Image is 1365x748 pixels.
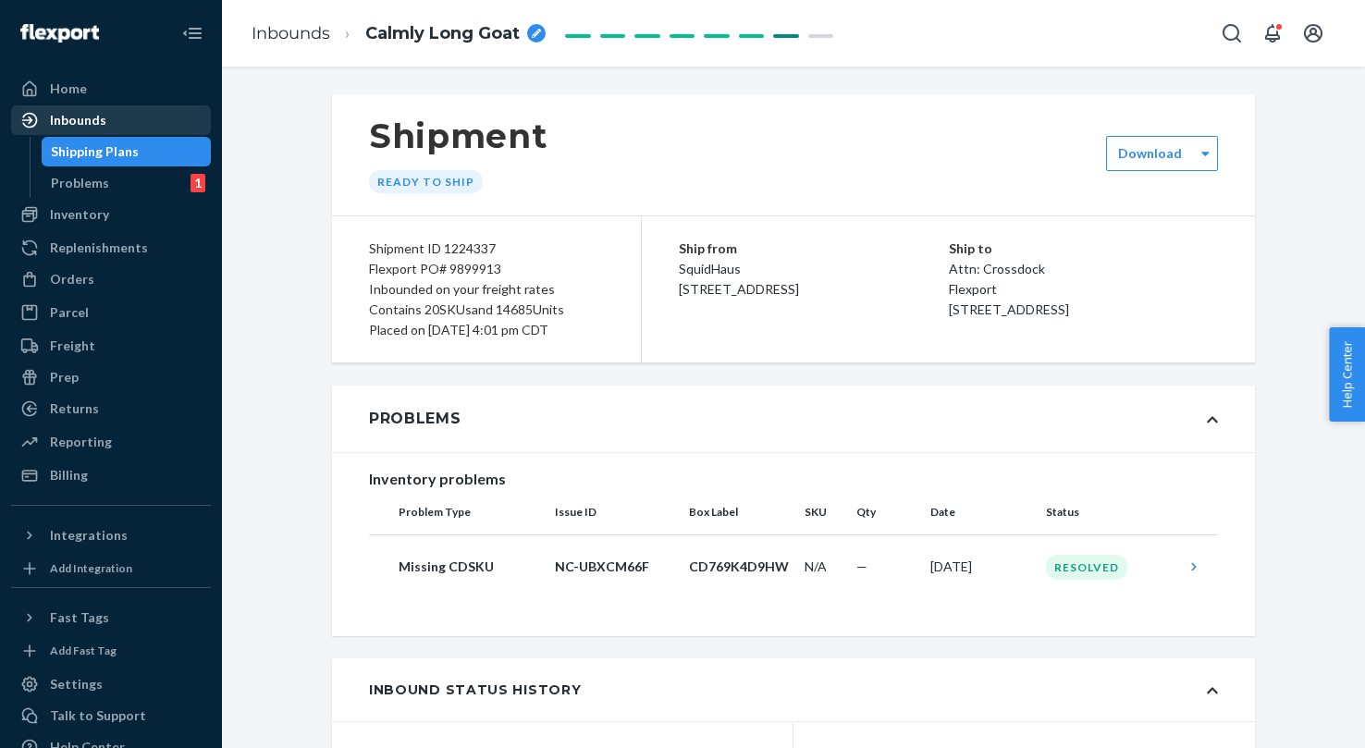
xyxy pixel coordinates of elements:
a: Settings [11,669,211,699]
div: Reporting [50,433,112,451]
span: Support [39,13,105,30]
a: Add Fast Tag [11,640,211,662]
div: Add Integration [50,560,132,576]
div: Inventory problems [369,468,1218,490]
div: Resolved [1046,555,1127,580]
p: Ship to [949,239,1219,259]
div: Shipment ID 1224337 [369,239,604,259]
button: Help Center [1329,327,1365,422]
div: Talk to Support [50,706,146,725]
th: Status [1039,490,1177,534]
a: Reporting [11,427,211,457]
a: Shipping Plans [42,137,212,166]
div: Problems [369,408,461,430]
a: Parcel [11,298,211,327]
a: Inbounds [11,105,211,135]
div: Home [50,80,87,98]
a: Problems1 [42,168,212,198]
th: Issue ID [547,490,682,534]
button: Open account menu [1295,15,1332,52]
img: Flexport logo [20,24,99,43]
th: SKU [797,490,849,534]
th: Qty [849,490,923,534]
a: Replenishments [11,233,211,263]
div: Integrations [50,526,128,545]
div: Billing [50,466,88,484]
span: — [856,558,867,574]
div: 1 [191,174,205,192]
a: Inventory [11,200,211,229]
button: Talk to Support [11,701,211,730]
label: Download [1118,144,1182,163]
h1: Shipment [369,116,547,155]
div: Inbound Status History [369,681,581,699]
th: Problem Type [369,490,547,534]
p: NC-UBXCM66F [555,558,674,576]
p: Missing CDSKU [399,558,540,576]
a: Prep [11,362,211,392]
div: Parcel [50,303,89,322]
div: Prep [50,368,79,386]
p: Ship from [679,239,949,259]
div: Inbounded on your freight rates [369,279,604,300]
td: [DATE] [923,534,1039,599]
div: Add Fast Tag [50,643,117,658]
a: Orders [11,264,211,294]
div: Flexport PO# 9899913 [369,259,604,279]
button: Fast Tags [11,603,211,632]
a: Home [11,74,211,104]
a: Returns [11,394,211,423]
a: Add Integration [11,558,211,580]
div: Orders [50,270,94,288]
button: Open Search Box [1213,15,1250,52]
div: Problems [51,174,109,192]
a: Inbounds [252,23,330,43]
td: N/A [797,534,849,599]
div: Shipping Plans [51,142,139,161]
button: Integrations [11,521,211,550]
div: Contains 20 SKUs and 14685 Units [369,300,604,320]
div: Inbounds [50,111,106,129]
a: Billing [11,460,211,490]
a: Freight [11,331,211,361]
div: Inventory [50,205,109,224]
div: Freight [50,337,95,355]
div: Returns [50,399,99,418]
button: Close Navigation [174,15,211,52]
div: Fast Tags [50,608,109,627]
th: Box Label [682,490,797,534]
span: SquidHaus [STREET_ADDRESS] [679,261,799,297]
button: Open notifications [1254,15,1291,52]
th: Date [923,490,1039,534]
span: [STREET_ADDRESS] [949,301,1069,317]
p: Flexport [949,279,1219,300]
div: Placed on [DATE] 4:01 pm CDT [369,320,604,340]
div: Ready to ship [369,170,483,193]
ol: breadcrumbs [237,6,560,61]
span: Calmly Long Goat [365,22,520,46]
p: Attn: Crossdock [949,259,1219,279]
p: CD769K4D9HW [689,558,790,576]
div: Settings [50,675,103,693]
div: Replenishments [50,239,148,257]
